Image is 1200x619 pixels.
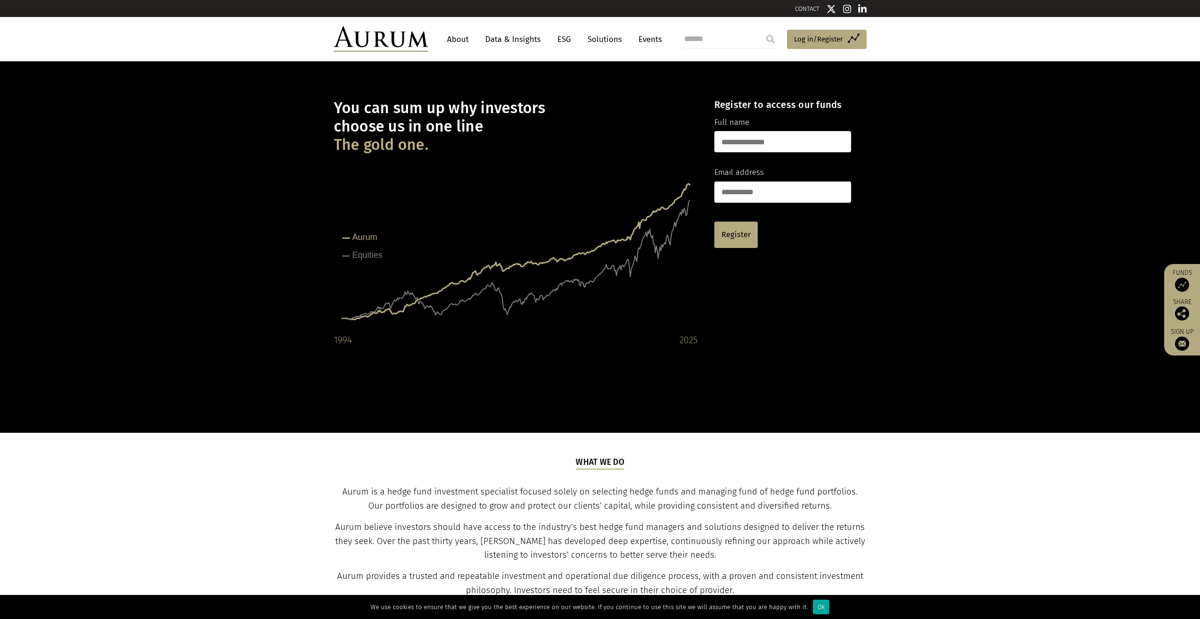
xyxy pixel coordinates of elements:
[843,4,852,14] img: Instagram icon
[1169,299,1195,321] div: Share
[352,232,377,242] tspan: Aurum
[813,600,829,614] div: Ok
[342,487,858,511] span: Aurum is a hedge fund investment specialist focused solely on selecting hedge funds and managing ...
[787,30,867,50] a: Log in/Register
[583,31,627,48] a: Solutions
[1175,337,1189,351] img: Sign up to our newsletter
[480,31,546,48] a: Data & Insights
[761,30,780,49] input: Submit
[794,33,843,45] span: Log in/Register
[858,4,867,14] img: Linkedin icon
[634,31,662,48] a: Events
[714,99,851,110] h4: Register to access our funds
[576,456,624,470] h5: What we do
[553,31,576,48] a: ESG
[334,332,352,347] div: 1994
[335,522,865,561] span: Aurum believe investors should have access to the industry’s best hedge fund managers and solutio...
[795,5,819,12] a: CONTACT
[352,250,382,260] tspan: Equities
[1169,328,1195,351] a: Sign up
[1175,278,1189,292] img: Access Funds
[1175,306,1189,321] img: Share this post
[714,222,758,248] a: Register
[1169,269,1195,292] a: Funds
[679,332,698,347] div: 2025
[334,26,428,52] img: Aurum
[714,116,749,129] label: Full name
[334,136,429,154] span: The gold one.
[442,31,473,48] a: About
[334,99,698,154] h1: You can sum up why investors choose us in one line
[714,166,764,179] label: Email address
[827,4,836,14] img: Twitter icon
[337,571,863,595] span: Aurum provides a trusted and repeatable investment and operational due diligence process, with a ...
